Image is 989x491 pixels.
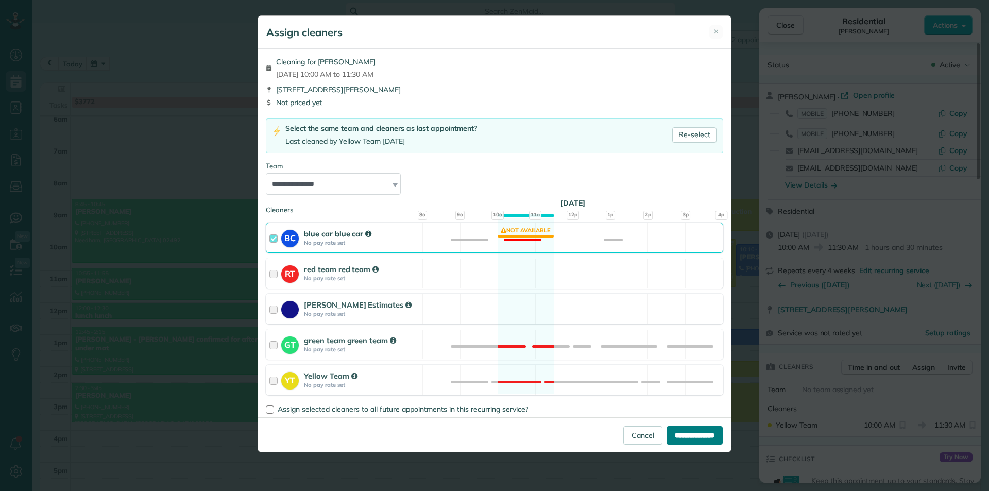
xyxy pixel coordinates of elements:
strong: RT [281,265,299,280]
strong: No pay rate set [304,275,419,282]
strong: GT [281,336,299,351]
strong: YT [281,372,299,386]
strong: red team red team [304,264,379,274]
img: lightning-bolt-icon-94e5364df696ac2de96d3a42b8a9ff6ba979493684c50e6bbbcda72601fa0d29.png [272,126,281,137]
a: Cancel [623,426,662,445]
strong: Yellow Team [304,371,357,381]
strong: BC [281,230,299,244]
div: Select the same team and cleaners as last appointment? [285,123,477,134]
span: [DATE] 10:00 AM to 11:30 AM [276,69,376,79]
strong: blue car blue car [304,229,371,239]
strong: No pay rate set [304,381,419,388]
strong: No pay rate set [304,239,419,246]
strong: [PERSON_NAME] Estimates [304,300,412,310]
div: [STREET_ADDRESS][PERSON_NAME] [266,84,723,95]
h5: Assign cleaners [266,25,343,40]
div: Cleaners [266,205,723,208]
div: Team [266,161,723,171]
span: ✕ [713,27,719,37]
a: Re-select [672,127,717,143]
strong: No pay rate set [304,310,419,317]
strong: green team green team [304,335,396,345]
strong: No pay rate set [304,346,419,353]
div: Last cleaned by Yellow Team [DATE] [285,136,477,147]
span: Assign selected cleaners to all future appointments in this recurring service? [278,404,528,414]
span: Cleaning for [PERSON_NAME] [276,57,376,67]
div: Not priced yet [266,97,723,108]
